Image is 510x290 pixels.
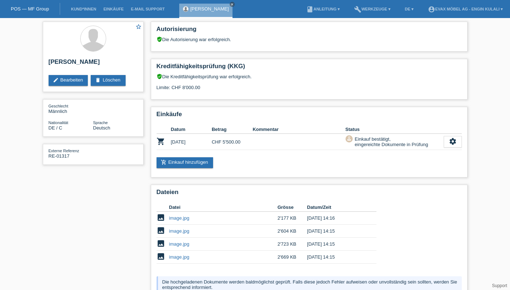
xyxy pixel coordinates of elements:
th: Datum [171,125,212,134]
i: image [157,239,165,248]
td: 2'723 KB [277,238,307,251]
i: image [157,226,165,235]
td: 2'604 KB [277,225,307,238]
td: 2'177 KB [277,212,307,225]
a: DE ▾ [401,7,417,11]
td: 2'669 KB [277,251,307,264]
a: editBearbeiten [49,75,88,86]
a: image.jpg [169,241,189,247]
a: Kund*innen [67,7,100,11]
i: build [354,6,361,13]
i: image [157,252,165,261]
h2: [PERSON_NAME] [49,58,138,69]
th: Kommentar [253,125,346,134]
td: [DATE] 14:15 [307,251,366,264]
a: Einkäufe [100,7,127,11]
span: Deutsch [93,125,110,131]
a: add_shopping_cartEinkauf hinzufügen [157,157,213,168]
i: edit [53,77,59,83]
th: Status [346,125,444,134]
div: Einkauf bestätigt, eingereichte Dokumente in Prüfung [353,135,428,148]
a: image.jpg [169,215,189,221]
i: verified_user [157,74,162,79]
span: Geschlecht [49,104,68,108]
div: Die Autorisierung war erfolgreich. [157,36,462,42]
a: buildWerkzeuge ▾ [351,7,394,11]
a: close [230,2,235,7]
div: Männlich [49,103,93,114]
i: approval [347,136,352,141]
i: verified_user [157,36,162,42]
a: bookAnleitung ▾ [303,7,343,11]
th: Datum/Zeit [307,203,366,212]
i: image [157,213,165,222]
i: POSP00028066 [157,137,165,146]
a: deleteLöschen [91,75,125,86]
th: Grösse [277,203,307,212]
span: Deutschland / C / 15.04.2016 [49,125,62,131]
h2: Einkäufe [157,111,462,122]
div: RE-01317 [49,148,93,159]
i: close [230,3,234,6]
i: star_border [135,23,142,30]
a: star_border [135,23,142,31]
td: [DATE] 14:16 [307,212,366,225]
a: Support [492,283,507,288]
span: Sprache [93,120,108,125]
th: Datei [169,203,277,212]
h2: Autorisierung [157,26,462,36]
td: CHF 5'500.00 [212,134,253,150]
td: [DATE] 14:15 [307,238,366,251]
a: [PERSON_NAME] [190,6,229,12]
span: Nationalität [49,120,68,125]
i: book [306,6,313,13]
span: Externe Referenz [49,149,80,153]
h2: Dateien [157,189,462,199]
a: image.jpg [169,228,189,234]
a: image.jpg [169,254,189,260]
td: [DATE] [171,134,212,150]
i: add_shopping_cart [161,159,167,165]
i: settings [449,137,457,145]
a: POS — MF Group [11,6,49,12]
td: [DATE] 14:15 [307,225,366,238]
th: Betrag [212,125,253,134]
i: account_circle [428,6,435,13]
i: delete [95,77,101,83]
a: E-Mail Support [127,7,168,11]
a: account_circleEVAX Möbel AG - Engin Kulali ▾ [424,7,506,11]
div: Die Kreditfähigkeitsprüfung war erfolgreich. Limite: CHF 8'000.00 [157,74,462,96]
h2: Kreditfähigkeitsprüfung (KKG) [157,63,462,74]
